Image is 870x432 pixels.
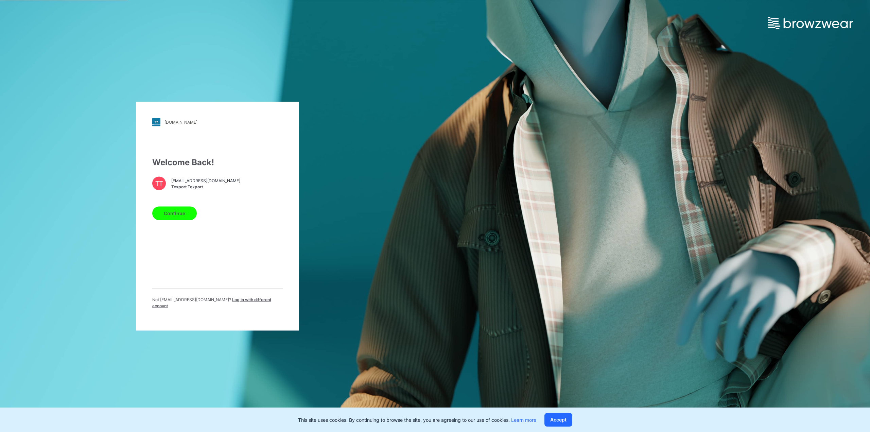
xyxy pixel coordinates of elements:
div: [DOMAIN_NAME] [164,120,197,125]
div: Welcome Back! [152,156,283,168]
button: Continue [152,206,197,220]
div: TT [152,176,166,190]
button: Accept [544,413,572,427]
span: [EMAIL_ADDRESS][DOMAIN_NAME] [171,178,240,184]
span: Texport Texport [171,184,240,190]
a: [DOMAIN_NAME] [152,118,283,126]
p: Not [EMAIL_ADDRESS][DOMAIN_NAME] ? [152,296,283,309]
img: browzwear-logo.e42bd6dac1945053ebaf764b6aa21510.svg [768,17,853,29]
a: Learn more [511,417,536,423]
p: This site uses cookies. By continuing to browse the site, you are agreeing to our use of cookies. [298,416,536,424]
img: stylezone-logo.562084cfcfab977791bfbf7441f1a819.svg [152,118,160,126]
